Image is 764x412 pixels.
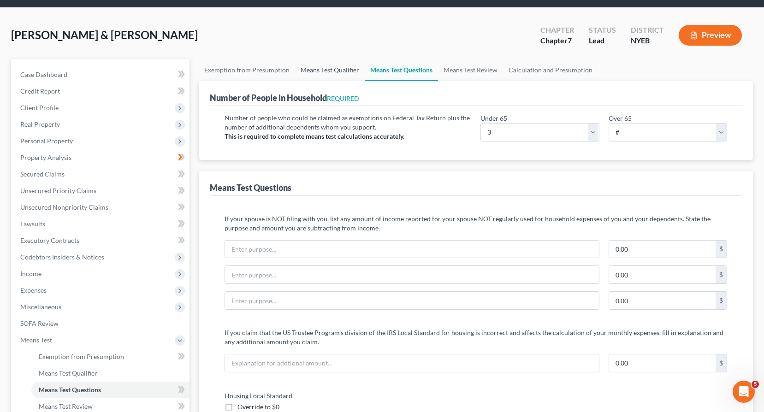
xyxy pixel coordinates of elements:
span: Executory Contracts [20,236,79,244]
span: SOFA Review [20,319,59,327]
span: Means Test Questions [39,386,101,394]
a: Secured Claims [13,166,190,182]
div: $ [716,354,727,372]
span: Unsecured Priority Claims [20,187,96,194]
span: Override to $0 [237,403,279,411]
a: Unsecured Nonpriority Claims [13,199,190,216]
span: 7 [568,36,572,45]
span: Means Test Review [39,402,93,410]
div: District [631,25,664,35]
input: Enter purpose... [225,292,598,309]
a: SOFA Review [13,315,190,332]
a: Means Test Questions [31,382,190,398]
span: Codebtors Insiders & Notices [20,253,104,261]
iframe: Intercom live chat [733,381,755,403]
input: Explanation for addtional amount... [225,354,598,372]
span: REQUIRED [327,94,359,102]
input: Enter purpose... [225,241,598,258]
div: $ [716,241,727,258]
span: [PERSON_NAME] & [PERSON_NAME] [11,28,198,41]
div: Number of People in Household [210,92,359,103]
label: Under 65 [480,113,507,123]
p: If you claim that the US Trustee Program's division of the IRS Local Standard for housing is inco... [225,328,727,347]
p: Number of people who could be claimed as exemptions on Federal Tax Return plus the number of addi... [225,113,471,132]
a: Unsecured Priority Claims [13,182,190,199]
input: 0.00 [609,354,716,372]
input: 0.00 [609,241,716,258]
div: $ [716,292,727,309]
label: Over 65 [609,113,632,123]
input: 0.00 [609,292,716,309]
span: Property Analysis [20,153,71,161]
a: Lawsuits [13,216,190,232]
span: Case Dashboard [20,71,67,78]
a: Means Test Qualifier [31,365,190,382]
div: Status [589,25,616,35]
a: Calculation and Presumption [503,59,598,81]
a: Means Test Review [438,59,503,81]
a: Exemption from Presumption [199,59,295,81]
span: Personal Property [20,137,73,145]
span: Unsecured Nonpriority Claims [20,203,108,211]
span: Credit Report [20,87,60,95]
div: NYEB [631,35,664,46]
span: Client Profile [20,104,59,112]
span: Real Property [20,120,60,128]
span: Lawsuits [20,220,45,228]
span: Means Test [20,336,52,344]
div: Means Test Questions [210,182,291,193]
input: 0.00 [609,266,716,283]
span: Miscellaneous [20,303,61,311]
p: If your spouse is NOT filing with you, list any amount of income reported for your spouse NOT reg... [225,214,727,233]
span: Income [20,270,41,277]
a: Exemption from Presumption [31,348,190,365]
label: Housing Local Standard [220,391,471,400]
span: Secured Claims [20,170,65,178]
span: Exemption from Presumption [39,353,124,360]
span: Expenses [20,286,47,294]
input: Enter purpose... [225,266,598,283]
span: Means Test Qualifier [39,369,97,377]
div: Chapter [540,25,574,35]
a: Property Analysis [13,149,190,166]
div: Lead [589,35,616,46]
a: Executory Contracts [13,232,190,249]
a: Means Test Qualifier [295,59,365,81]
a: Case Dashboard [13,66,190,83]
a: Means Test Questions [365,59,438,81]
button: Preview [679,25,742,46]
span: 5 [752,381,759,388]
a: Credit Report [13,83,190,100]
div: $ [716,266,727,283]
div: Chapter [540,35,574,46]
strong: This is required to complete means test calculations accurately. [225,132,404,140]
